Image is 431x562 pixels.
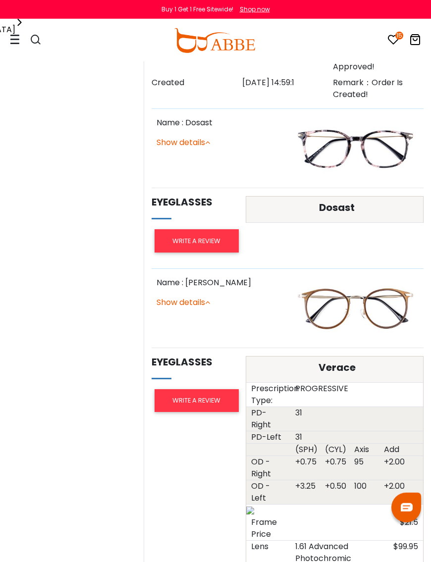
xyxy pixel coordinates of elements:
[379,456,409,480] div: +2.00
[254,202,421,213] h5: Dosast
[333,77,424,101] div: Remark：Order Is Created!
[152,356,236,368] h5: Eyeglasses
[349,480,379,504] div: 100
[155,229,239,252] a: Write a Review
[242,77,333,101] div: [DATE] 14:59:1
[152,196,236,208] h5: Eyeglasses
[349,444,379,456] div: Axis
[157,277,282,289] p: Name : [PERSON_NAME]
[320,456,350,480] div: +0.75
[157,137,210,148] a: Show details
[290,431,423,443] div: 31
[320,444,350,456] div: (CYL)
[152,77,242,101] div: Created
[379,480,409,504] div: +2.00
[157,117,282,129] p: Name : Dosast
[320,480,350,504] div: +0.50
[246,431,290,443] div: PD-Left
[246,383,290,407] div: Prescription Type:
[290,480,320,504] div: +3.25
[246,407,290,431] div: PD-Right
[290,383,423,407] div: PROGRESSIVE
[246,480,290,504] div: OD - Left
[155,389,239,412] a: Write a Review
[254,361,421,373] h5: Verace
[246,516,290,540] div: Frame Price
[290,407,423,431] div: 31
[290,444,320,456] div: (SPH)
[290,516,423,540] div: $21.5
[290,456,320,480] div: +0.75
[174,28,255,53] img: abbeglasses.com
[157,297,210,308] a: Show details
[393,541,418,552] span: $99.95
[162,5,233,14] div: Buy 1 Get 1 Free Sitewide!
[379,444,409,456] div: Add
[246,507,254,514] img: undefined
[246,456,290,480] div: OD - Right
[349,456,379,480] div: 95
[395,32,403,40] i: 15
[235,5,270,13] a: Shop now
[387,36,399,47] a: 15
[401,503,413,511] img: chat
[240,5,270,14] div: Shop now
